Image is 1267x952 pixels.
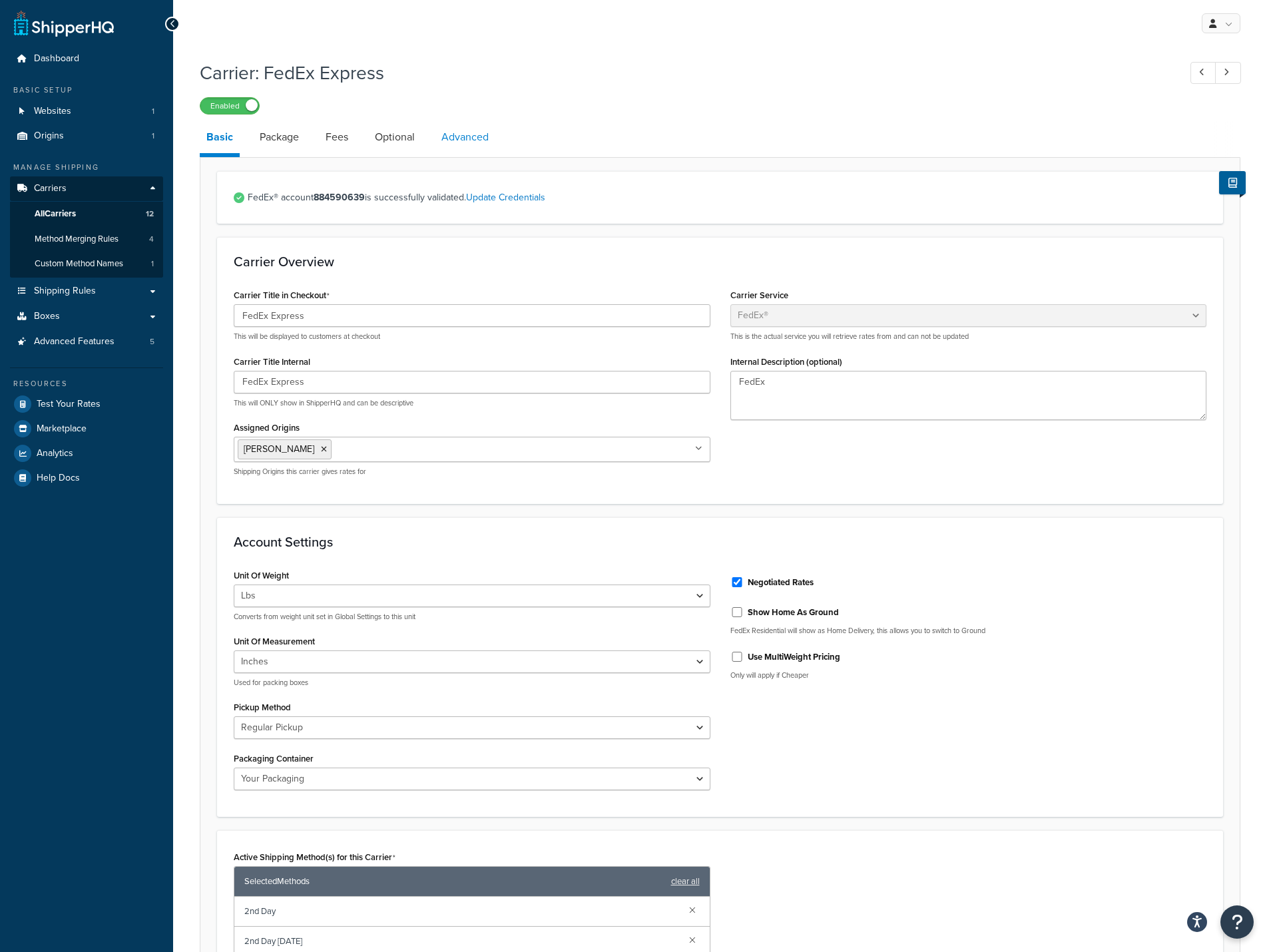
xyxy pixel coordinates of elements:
span: 2nd Day [DATE] [244,932,678,951]
a: Boxes [10,304,163,329]
a: Dashboard [10,47,163,71]
a: Custom Method Names1 [10,252,163,276]
a: Analytics [10,441,163,465]
span: Test Your Rates [37,399,101,410]
span: Websites [34,106,71,117]
a: Previous Record [1190,62,1216,84]
label: Active Shipping Method(s) for this Carrier [234,852,395,863]
button: Show Help Docs [1219,171,1246,194]
p: Used for packing boxes [234,678,710,688]
a: Help Docs [10,466,163,490]
label: Use MultiWeight Pricing [748,651,840,663]
a: Advanced Features5 [10,330,163,354]
label: Carrier Title in Checkout [234,290,330,301]
label: Carrier Title Internal [234,357,310,367]
span: Origins [34,130,64,142]
span: 1 [152,106,154,117]
button: Open Resource Center [1220,905,1254,939]
span: All Carriers [35,208,76,220]
span: Advanced Features [34,336,115,348]
span: 2nd Day [244,902,678,921]
span: 4 [149,234,154,245]
span: Carriers [34,183,67,194]
span: Analytics [37,448,73,459]
a: clear all [671,872,700,891]
p: FedEx Residential will show as Home Delivery, this allows you to switch to Ground [730,626,1207,636]
span: 1 [152,130,154,142]
li: Origins [10,124,163,148]
label: Internal Description (optional) [730,357,842,367]
span: Marketplace [37,423,87,435]
strong: 884590639 [314,190,365,204]
li: Carriers [10,176,163,278]
a: Fees [319,121,355,153]
span: Custom Method Names [35,258,123,270]
a: Origins1 [10,124,163,148]
a: Test Your Rates [10,392,163,416]
a: AllCarriers12 [10,202,163,226]
li: Method Merging Rules [10,227,163,252]
a: Update Credentials [466,190,545,204]
a: Method Merging Rules4 [10,227,163,252]
span: Selected Methods [244,872,664,891]
span: Dashboard [34,53,79,65]
h3: Account Settings [234,535,1206,549]
h1: Carrier: FedEx Express [200,60,1166,86]
label: Packaging Container [234,754,314,764]
span: FedEx® account is successfully validated. [248,188,1206,207]
div: Basic Setup [10,85,163,96]
span: Boxes [34,311,60,322]
li: Websites [10,99,163,124]
a: Marketplace [10,417,163,441]
li: Advanced Features [10,330,163,354]
label: Negotiated Rates [748,577,814,589]
label: Enabled [200,98,259,114]
label: Assigned Origins [234,423,300,433]
a: Shipping Rules [10,279,163,304]
a: Package [253,121,306,153]
span: Method Merging Rules [35,234,119,245]
label: Show Home As Ground [748,606,839,618]
span: 5 [150,336,154,348]
span: 1 [151,258,154,270]
p: Only will apply if Cheaper [730,670,1207,680]
label: Unit Of Weight [234,571,289,581]
div: Manage Shipping [10,162,163,173]
p: Converts from weight unit set in Global Settings to this unit [234,612,710,622]
a: Advanced [435,121,495,153]
p: This will be displayed to customers at checkout [234,332,710,342]
a: Carriers [10,176,163,201]
span: Shipping Rules [34,286,96,297]
label: Pickup Method [234,702,291,712]
span: 12 [146,208,154,220]
span: Help Docs [37,473,80,484]
a: Optional [368,121,421,153]
p: This is the actual service you will retrieve rates from and can not be updated [730,332,1207,342]
p: Shipping Origins this carrier gives rates for [234,467,710,477]
a: Basic [200,121,240,157]
textarea: FedEx [730,371,1207,420]
p: This will ONLY show in ShipperHQ and can be descriptive [234,398,710,408]
h3: Carrier Overview [234,254,1206,269]
div: Resources [10,378,163,389]
label: Carrier Service [730,290,788,300]
a: Websites1 [10,99,163,124]
li: Custom Method Names [10,252,163,276]
a: Next Record [1215,62,1241,84]
span: [PERSON_NAME] [244,442,314,456]
label: Unit Of Measurement [234,636,315,646]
